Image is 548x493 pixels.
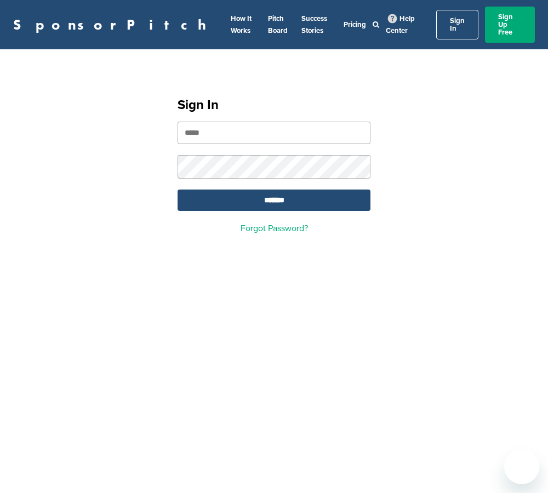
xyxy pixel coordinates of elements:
a: SponsorPitch [13,18,213,32]
a: Success Stories [301,14,327,35]
a: Forgot Password? [241,223,308,234]
h1: Sign In [178,95,370,115]
a: Sign In [436,10,478,39]
iframe: Button to launch messaging window [504,449,539,484]
a: Pricing [344,20,366,29]
a: Sign Up Free [485,7,535,43]
a: Help Center [386,12,415,37]
a: Pitch Board [268,14,288,35]
a: How It Works [231,14,252,35]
